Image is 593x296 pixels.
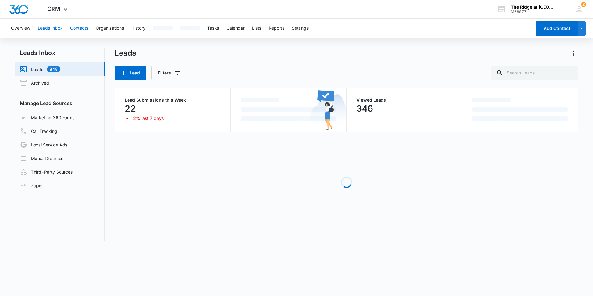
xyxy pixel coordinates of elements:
[130,116,164,121] p: 12% last 7 days
[115,49,136,58] h1: Leads
[15,48,105,57] h2: Leads Inbox
[511,10,556,14] div: account id
[20,141,67,148] a: Local Service Ads
[226,19,245,38] button: Calendar
[47,6,60,12] span: CRM
[491,66,578,80] input: Search Leads
[581,2,586,7] span: 101
[252,19,261,38] button: Lists
[20,182,44,189] a: Zapier
[536,21,578,36] button: Add Contact
[581,2,586,7] div: notifications count
[96,19,124,38] button: Organizations
[356,98,452,102] p: Viewed Leads
[11,19,30,38] button: Overview
[125,98,221,102] p: Lead Submissions this Week
[115,66,146,80] button: Lead
[20,168,73,175] a: Third-Party Sources
[70,19,88,38] button: Contacts
[20,114,74,121] a: Marketing 360 Forms
[20,154,63,162] a: Manual Sources
[356,104,373,113] p: 346
[151,66,186,80] button: Filters
[207,19,219,38] button: Tasks
[15,99,105,107] h3: Manage Lead Sources
[20,127,57,135] a: Call Tracking
[38,19,63,38] button: Leads Inbox
[511,5,556,10] div: account name
[269,19,284,38] button: Reports
[20,79,49,87] a: Archived
[568,48,578,58] button: Actions
[125,104,136,113] p: 22
[131,19,145,38] button: History
[20,66,60,73] a: Leads848
[292,19,309,38] button: Settings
